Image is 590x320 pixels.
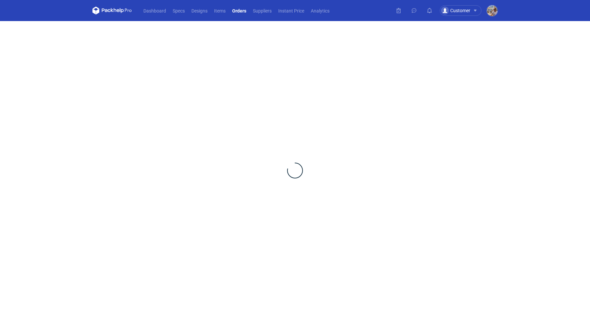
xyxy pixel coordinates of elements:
a: Analytics [307,7,333,14]
a: Specs [169,7,188,14]
a: Dashboard [140,7,169,14]
img: Michał Palasek [487,5,498,16]
a: Orders [229,7,250,14]
div: Customer [441,7,470,14]
a: Instant Price [275,7,307,14]
svg: Packhelp Pro [92,7,132,14]
a: Items [211,7,229,14]
button: Customer [440,5,487,16]
a: Designs [188,7,211,14]
a: Suppliers [250,7,275,14]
